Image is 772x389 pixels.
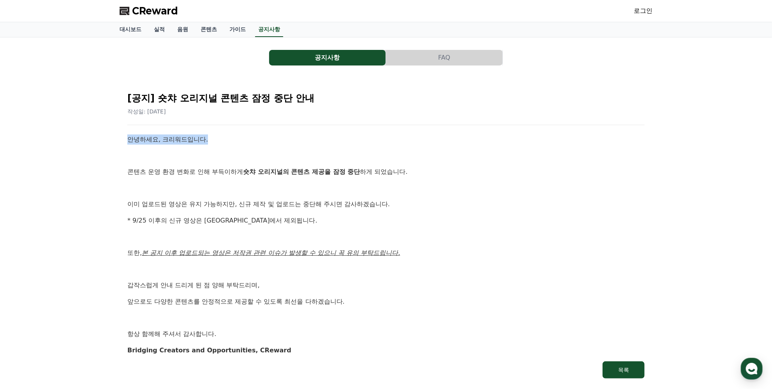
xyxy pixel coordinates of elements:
a: 설정 [100,247,150,267]
a: 음원 [171,22,194,37]
a: 공지사항 [255,22,283,37]
p: 콘텐츠 운영 환경 변화로 인해 부득이하게 하게 되었습니다. [127,167,645,177]
span: CReward [132,5,178,17]
a: 콘텐츠 [194,22,223,37]
button: 목록 [603,361,645,378]
strong: 숏챠 오리지널의 콘텐츠 제공을 잠정 중단 [243,168,360,175]
a: 가이드 [223,22,252,37]
p: * 9/25 이후의 신규 영상은 [GEOGRAPHIC_DATA]에서 제외됩니다. [127,216,645,226]
a: 대시보드 [113,22,148,37]
a: 목록 [127,361,645,378]
p: 안녕하세요, 크리워드입니다. [127,134,645,145]
a: CReward [120,5,178,17]
a: 홈 [2,247,51,267]
span: 작성일: [DATE] [127,108,166,115]
a: 실적 [148,22,171,37]
span: 대화 [71,259,81,265]
p: 또한, [127,248,645,258]
h2: [공지] 숏챠 오리지널 콘텐츠 잠정 중단 안내 [127,92,645,104]
button: FAQ [386,50,502,65]
button: 공지사항 [269,50,386,65]
a: 대화 [51,247,100,267]
u: 본 공지 이후 업로드되는 영상은 저작권 관련 이슈가 발생할 수 있으니 꼭 유의 부탁드립니다. [142,249,400,256]
a: 로그인 [634,6,652,16]
p: 이미 업로드된 영상은 유지 가능하지만, 신규 제작 및 업로드는 중단해 주시면 감사하겠습니다. [127,199,645,209]
a: FAQ [386,50,503,65]
p: 앞으로도 다양한 콘텐츠를 안정적으로 제공할 수 있도록 최선을 다하겠습니다. [127,297,645,307]
a: 공지사항 [269,50,386,65]
div: 목록 [618,366,629,374]
span: 설정 [120,259,130,265]
p: 항상 함께해 주셔서 감사합니다. [127,329,645,339]
span: 홈 [25,259,29,265]
strong: Bridging Creators and Opportunities, CReward [127,347,291,354]
p: 갑작스럽게 안내 드리게 된 점 양해 부탁드리며, [127,280,645,290]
